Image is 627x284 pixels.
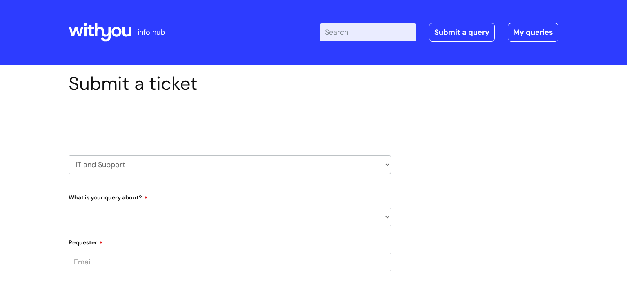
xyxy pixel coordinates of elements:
p: info hub [138,26,165,39]
label: What is your query about? [69,191,391,201]
h2: Select issue type [69,114,391,129]
input: Search [320,23,416,41]
a: My queries [508,23,558,42]
label: Requester [69,236,391,246]
a: Submit a query [429,23,495,42]
input: Email [69,253,391,271]
h1: Submit a ticket [69,73,391,95]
